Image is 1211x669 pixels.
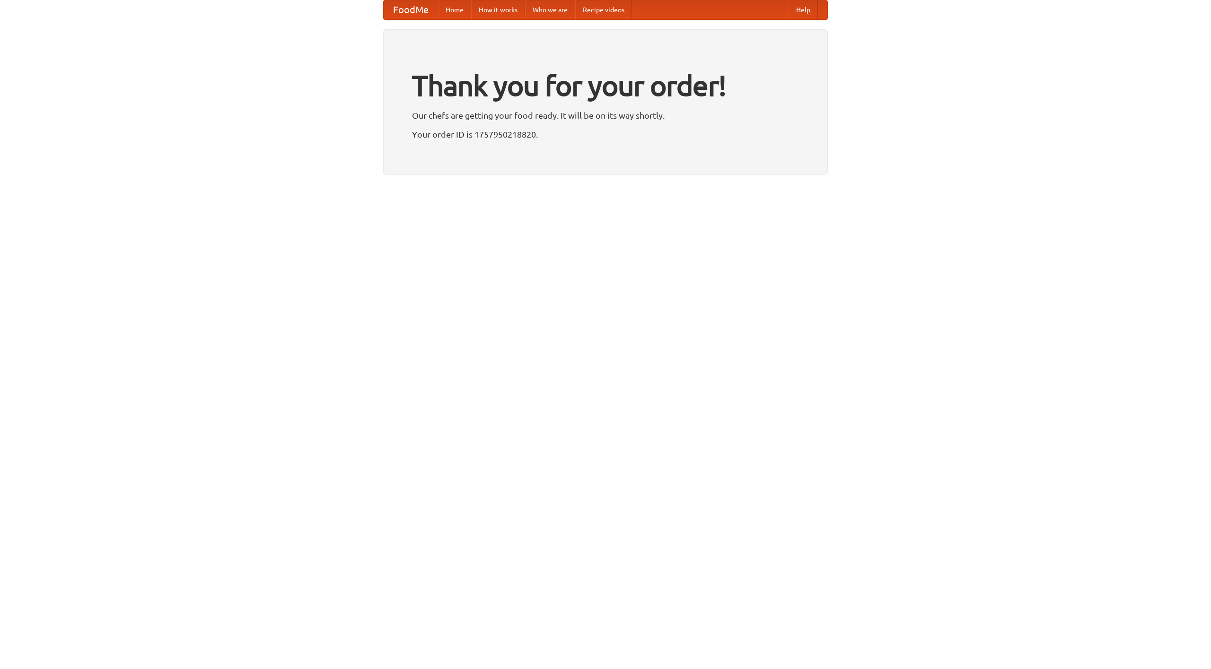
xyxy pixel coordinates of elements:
a: Help [789,0,818,19]
p: Your order ID is 1757950218820. [412,127,799,141]
h1: Thank you for your order! [412,63,799,108]
a: Who we are [525,0,575,19]
a: FoodMe [384,0,438,19]
a: Recipe videos [575,0,632,19]
a: Home [438,0,471,19]
p: Our chefs are getting your food ready. It will be on its way shortly. [412,108,799,122]
a: How it works [471,0,525,19]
